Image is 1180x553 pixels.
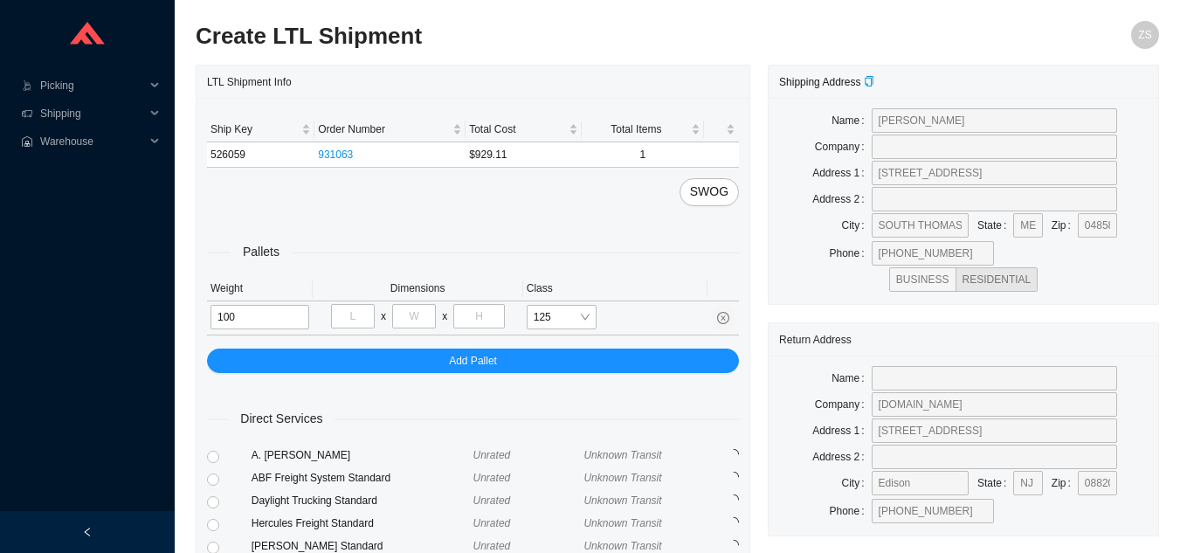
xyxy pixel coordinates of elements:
[842,471,872,495] label: City
[728,517,739,529] span: loading
[812,161,871,185] label: Address 1
[318,149,353,161] a: 931063
[466,117,581,142] th: Total Cost sortable
[228,409,335,429] span: Direct Services
[1052,213,1078,238] label: Zip
[728,472,739,483] span: loading
[252,492,473,509] div: Daylight Trucking Standard
[210,121,298,138] span: Ship Key
[473,540,511,552] span: Unrated
[392,304,436,328] input: W
[40,100,145,128] span: Shipping
[314,117,466,142] th: Order Number sortable
[207,142,314,168] td: 526059
[583,517,661,529] span: Unknown Transit
[473,494,511,507] span: Unrated
[196,21,918,52] h2: Create LTL Shipment
[442,308,447,325] div: x
[207,66,739,98] div: LTL Shipment Info
[469,121,564,138] span: Total Cost
[842,213,872,238] label: City
[453,304,504,328] input: H
[680,178,739,206] button: SWOG
[231,242,292,262] span: Pallets
[331,304,375,328] input: L
[779,76,874,88] span: Shipping Address
[812,418,871,443] label: Address 1
[318,121,449,138] span: Order Number
[82,527,93,537] span: left
[473,449,511,461] span: Unrated
[207,117,314,142] th: Ship Key sortable
[1052,471,1078,495] label: Zip
[40,72,145,100] span: Picking
[583,472,661,484] span: Unknown Transit
[585,121,688,138] span: Total Items
[963,273,1032,286] span: RESIDENTIAL
[896,273,949,286] span: BUSINESS
[252,469,473,487] div: ABF Freight System Standard
[728,540,739,551] span: loading
[207,349,739,373] button: Add Pallet
[381,308,386,325] div: x
[534,306,590,328] span: 125
[812,445,871,469] label: Address 2
[583,494,661,507] span: Unknown Transit
[40,128,145,156] span: Warehouse
[832,366,871,391] label: Name
[523,276,707,301] th: Class
[812,187,871,211] label: Address 2
[583,540,661,552] span: Unknown Transit
[207,276,313,301] th: Weight
[830,499,872,523] label: Phone
[728,494,739,506] span: loading
[711,306,735,330] button: close-circle
[815,392,872,417] label: Company
[830,241,872,266] label: Phone
[704,117,739,142] th: undefined sortable
[252,515,473,532] div: Hercules Freight Standard
[690,182,728,202] span: SWOG
[473,517,511,529] span: Unrated
[977,213,1013,238] label: State
[582,142,705,168] td: 1
[728,449,739,460] span: loading
[1138,21,1151,49] span: ZS
[449,352,497,370] span: Add Pallet
[864,73,874,91] div: Copy
[977,471,1013,495] label: State
[466,142,581,168] td: $929.11
[832,108,871,133] label: Name
[864,76,874,86] span: copy
[582,117,705,142] th: Total Items sortable
[815,135,872,159] label: Company
[252,446,473,464] div: A. [PERSON_NAME]
[583,449,661,461] span: Unknown Transit
[779,323,1148,356] div: Return Address
[473,472,511,484] span: Unrated
[313,276,523,301] th: Dimensions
